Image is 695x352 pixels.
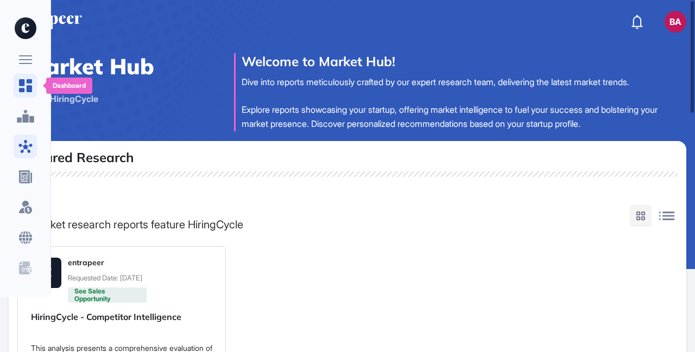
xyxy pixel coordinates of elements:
h2: Featured Research [17,150,134,165]
div: See Sales Opportunity [68,287,147,303]
span: Requested Date: [DATE] [68,273,147,284]
span: HiringCycle [50,92,98,105]
div: Dive into reports meticulously crafted by our expert research team, delivering the latest market ... [242,75,678,131]
span: market research reports feature HiringCycle [31,218,243,231]
div: HiringCycle - Competitor Intelligence [31,311,212,335]
h1: Market Hub [27,53,154,79]
div: Dashboard [53,82,86,89]
h6: entrapeer [68,258,147,268]
button: BA [665,11,686,33]
div: 1 [17,190,243,242]
div: Welcome to Market Hub! [242,53,678,69]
